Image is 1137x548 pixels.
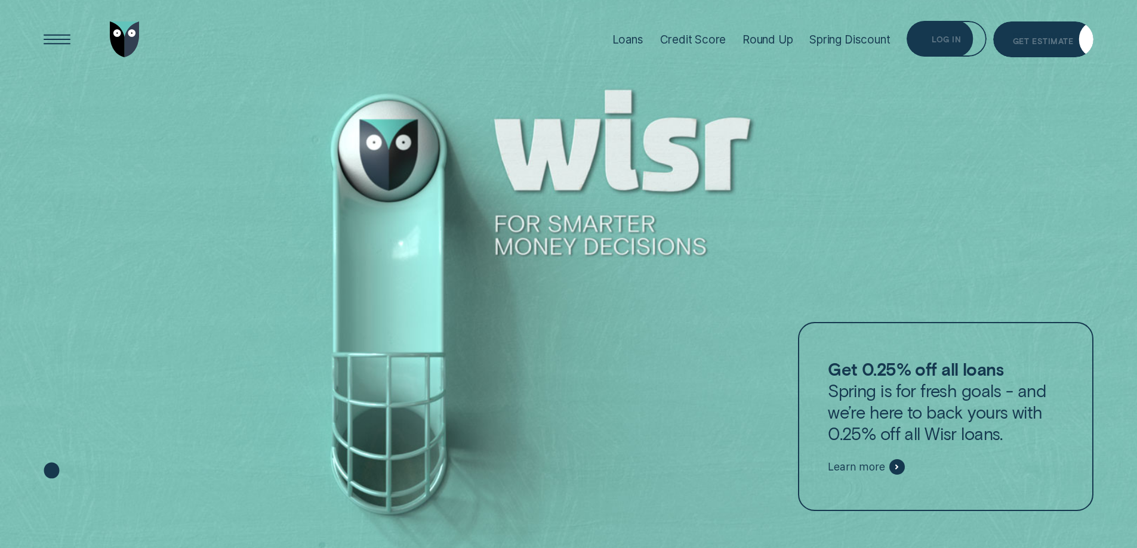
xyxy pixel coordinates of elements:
[809,33,890,47] div: Spring Discount
[110,21,140,57] img: Wisr
[39,21,75,57] button: Open Menu
[993,21,1093,57] a: Get Estimate
[907,21,986,57] button: Log in
[612,33,643,47] div: Loans
[1013,33,1073,40] div: Get Estimate
[828,358,1003,379] strong: Get 0.25% off all loans
[828,460,885,473] span: Learn more
[660,33,726,47] div: Credit Score
[798,322,1093,512] a: Get 0.25% off all loansSpring is for fresh goals - and we’re here to back yours with 0.25% off al...
[828,358,1063,444] p: Spring is for fresh goals - and we’re here to back yours with 0.25% off all Wisr loans.
[742,33,793,47] div: Round Up
[932,36,961,44] div: Log in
